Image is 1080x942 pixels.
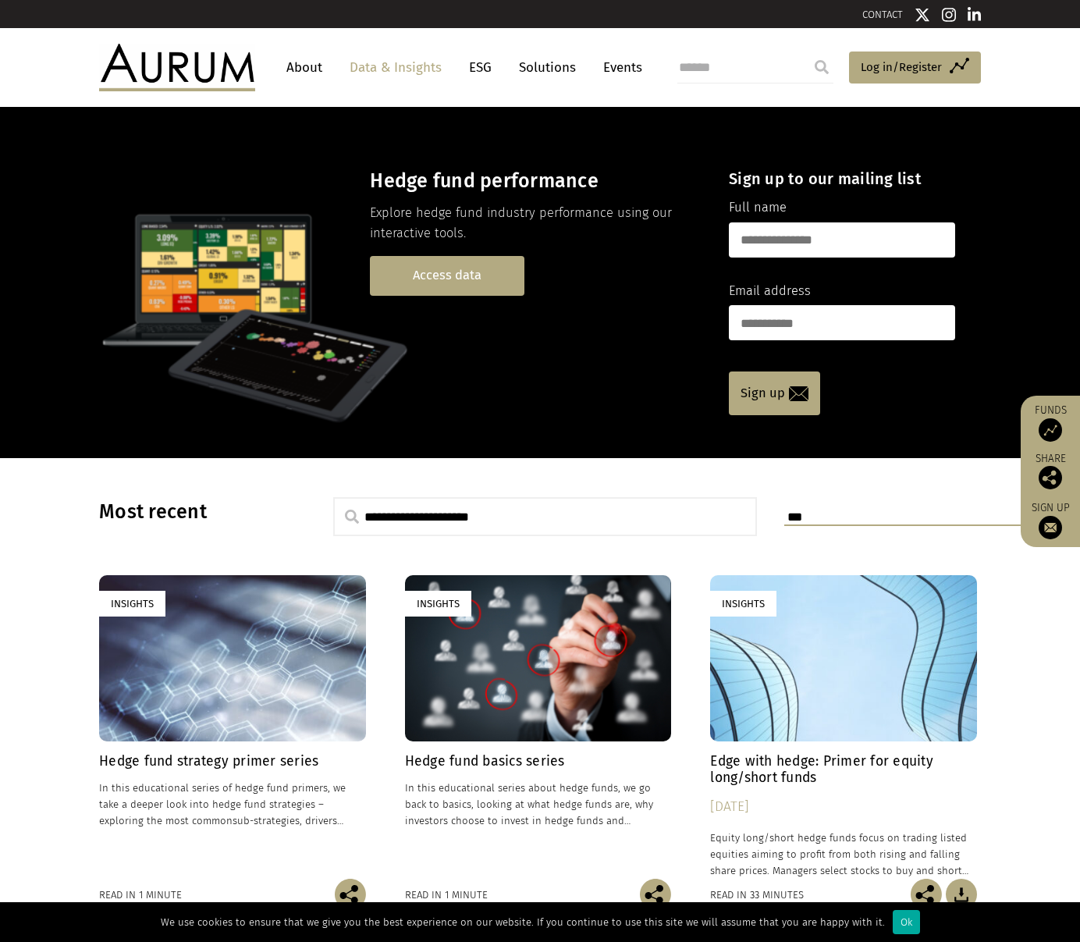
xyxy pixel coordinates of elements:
[710,591,776,617] div: Insights
[99,887,182,904] div: Read in 1 minute
[710,753,977,786] h4: Edge with hedge: Primer for equity long/short funds
[729,281,811,301] label: Email address
[345,510,359,524] img: search.svg
[1028,501,1072,539] a: Sign up
[968,7,982,23] img: Linkedin icon
[405,780,672,829] p: In this educational series about hedge funds, we go back to basics, looking at what hedge funds a...
[861,58,942,76] span: Log in/Register
[729,197,787,218] label: Full name
[729,169,955,188] h4: Sign up to our mailing list
[370,169,702,193] h3: Hedge fund performance
[99,591,165,617] div: Insights
[1039,466,1062,489] img: Share this post
[1028,403,1072,442] a: Funds
[405,887,488,904] div: Read in 1 minute
[99,753,366,770] h4: Hedge fund strategy primer series
[461,53,499,82] a: ESG
[710,796,977,818] div: [DATE]
[1028,453,1072,489] div: Share
[370,203,702,244] p: Explore hedge fund industry performance using our interactive tools.
[595,53,642,82] a: Events
[710,830,977,879] p: Equity long/short hedge funds focus on trading listed equities aiming to profit from both rising ...
[233,815,300,826] span: sub-strategies
[405,591,471,617] div: Insights
[710,575,977,879] a: Insights Edge with hedge: Primer for equity long/short funds [DATE] Equity long/short hedge funds...
[99,575,366,879] a: Insights Hedge fund strategy primer series In this educational series of hedge fund primers, we t...
[405,753,672,770] h4: Hedge fund basics series
[279,53,330,82] a: About
[729,371,820,415] a: Sign up
[99,780,366,829] p: In this educational series of hedge fund primers, we take a deeper look into hedge fund strategie...
[911,879,942,910] img: Share this post
[99,500,294,524] h3: Most recent
[342,53,449,82] a: Data & Insights
[789,386,808,401] img: email-icon
[710,887,804,904] div: Read in 33 minutes
[99,44,255,91] img: Aurum
[942,7,956,23] img: Instagram icon
[640,879,671,910] img: Share this post
[370,256,524,296] a: Access data
[849,52,981,84] a: Log in/Register
[1039,418,1062,442] img: Access Funds
[405,575,672,879] a: Insights Hedge fund basics series In this educational series about hedge funds, we go back to bas...
[335,879,366,910] img: Share this post
[915,7,930,23] img: Twitter icon
[893,910,920,934] div: Ok
[946,879,977,910] img: Download Article
[511,53,584,82] a: Solutions
[806,52,837,83] input: Submit
[862,9,903,20] a: CONTACT
[1039,516,1062,539] img: Sign up to our newsletter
